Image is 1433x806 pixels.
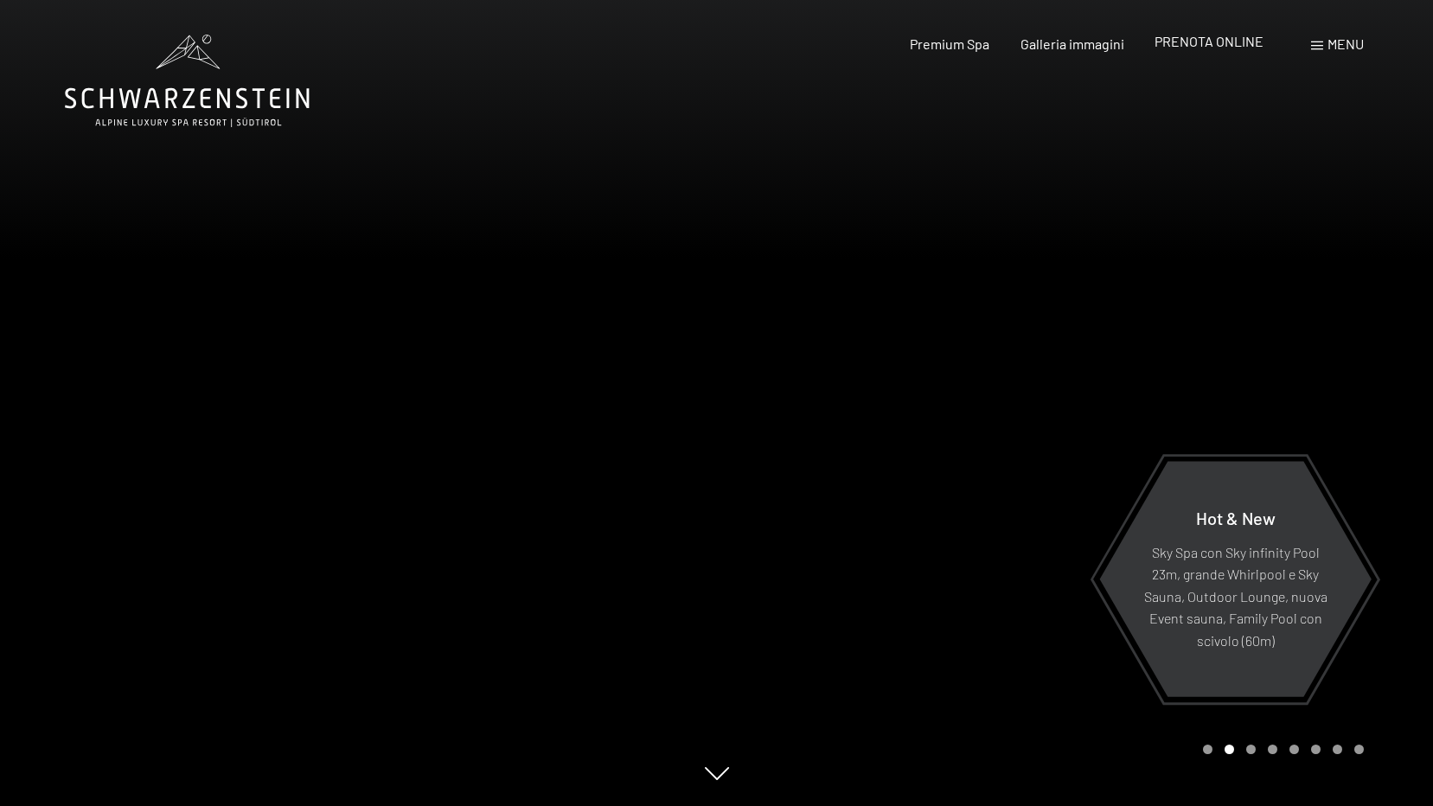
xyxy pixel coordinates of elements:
[1354,745,1364,754] div: Carousel Page 8
[1289,745,1299,754] div: Carousel Page 5
[1333,745,1342,754] div: Carousel Page 7
[1098,460,1372,698] a: Hot & New Sky Spa con Sky infinity Pool 23m, grande Whirlpool e Sky Sauna, Outdoor Lounge, nuova ...
[1197,745,1364,754] div: Carousel Pagination
[1142,541,1329,651] p: Sky Spa con Sky infinity Pool 23m, grande Whirlpool e Sky Sauna, Outdoor Lounge, nuova Event saun...
[1196,507,1276,528] span: Hot & New
[1225,745,1234,754] div: Carousel Page 2 (Current Slide)
[1020,35,1124,52] a: Galleria immagini
[1311,745,1321,754] div: Carousel Page 6
[910,35,989,52] a: Premium Spa
[1268,745,1277,754] div: Carousel Page 4
[1155,33,1263,49] a: PRENOTA ONLINE
[1203,745,1212,754] div: Carousel Page 1
[1246,745,1256,754] div: Carousel Page 3
[1327,35,1364,52] span: Menu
